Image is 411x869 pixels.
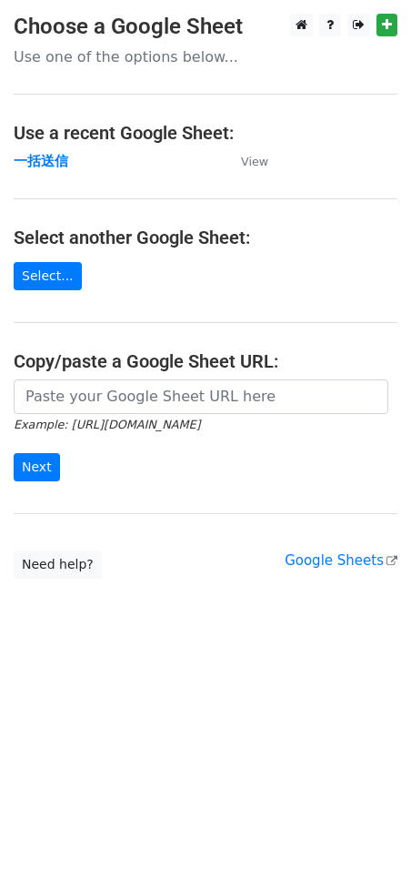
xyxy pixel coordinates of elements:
[14,379,388,414] input: Paste your Google Sheet URL here
[14,551,102,579] a: Need help?
[14,227,397,248] h4: Select another Google Sheet:
[14,153,68,169] a: 一括送信
[14,453,60,481] input: Next
[223,153,268,169] a: View
[241,155,268,168] small: View
[14,122,397,144] h4: Use a recent Google Sheet:
[14,14,397,40] h3: Choose a Google Sheet
[14,47,397,66] p: Use one of the options below...
[14,350,397,372] h4: Copy/paste a Google Sheet URL:
[14,418,200,431] small: Example: [URL][DOMAIN_NAME]
[285,552,397,569] a: Google Sheets
[14,262,82,290] a: Select...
